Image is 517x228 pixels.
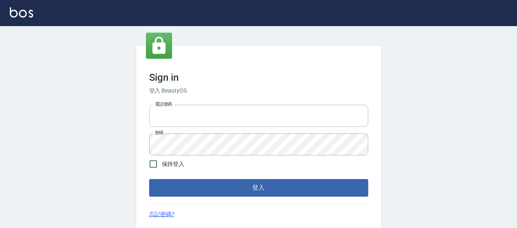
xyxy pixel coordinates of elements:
[149,179,368,196] button: 登入
[155,130,163,136] label: 密碼
[10,7,33,18] img: Logo
[149,86,368,95] h6: 登入 BeautyOS
[162,160,185,168] span: 保持登入
[149,210,175,219] a: 忘記密碼?
[155,101,172,107] label: 電話號碼
[149,72,368,83] h3: Sign in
